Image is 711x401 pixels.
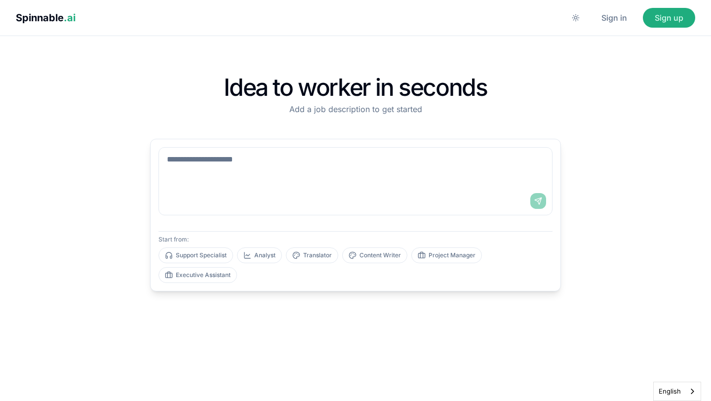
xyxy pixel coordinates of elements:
button: Support Specialist [158,247,233,263]
span: Spinnable [16,12,76,24]
a: English [654,382,701,401]
button: Content Writer [342,247,407,263]
aside: Language selected: English [653,382,701,401]
span: .ai [64,12,76,24]
button: Sign in [590,8,639,28]
button: Analyst [237,247,282,263]
p: Add a job description to get started [150,103,561,115]
p: Start from: [158,236,553,243]
button: Translator [286,247,338,263]
button: Sign up [643,8,695,28]
button: Switch to dark mode [566,8,586,28]
button: Project Manager [411,247,482,263]
div: Language [653,382,701,401]
h1: Idea to worker in seconds [150,76,561,99]
button: Executive Assistant [158,267,237,283]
